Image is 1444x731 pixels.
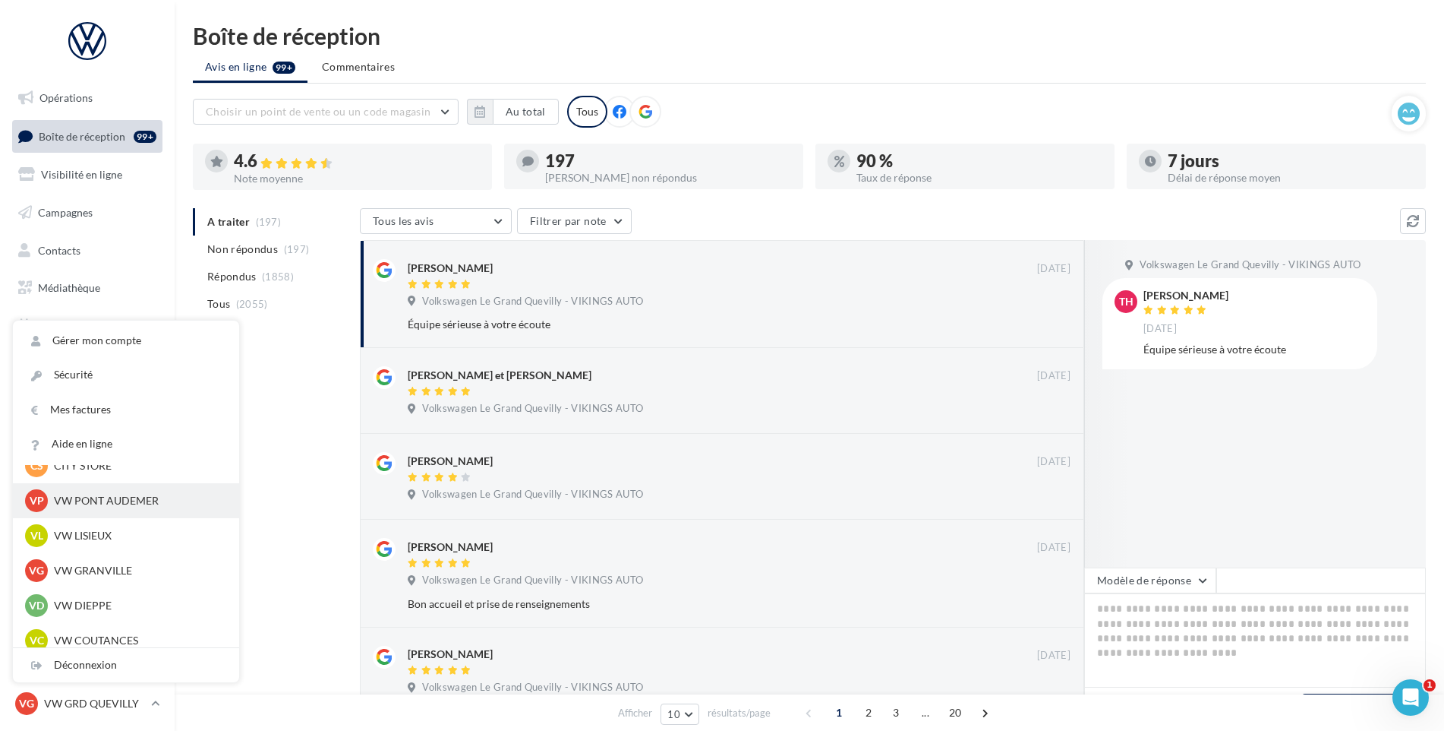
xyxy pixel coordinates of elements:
[1037,541,1070,555] span: [DATE]
[29,563,44,578] span: VG
[1037,455,1070,469] span: [DATE]
[30,493,44,508] span: VP
[422,681,643,695] span: Volkswagen Le Grand Quevilly - VIKINGS AUTO
[1424,679,1436,691] span: 1
[1119,294,1133,309] span: TH
[13,324,239,358] a: Gérer mon compte
[517,208,632,234] button: Filtrer par note
[856,153,1102,169] div: 90 %
[408,261,493,276] div: [PERSON_NAME]
[467,99,559,125] button: Au total
[41,168,122,181] span: Visibilité en ligne
[54,563,221,578] p: VW GRANVILLE
[13,358,239,392] a: Sécurité
[1140,258,1360,272] span: Volkswagen Le Grand Quevilly - VIKINGS AUTO
[284,243,310,255] span: (197)
[545,172,791,183] div: [PERSON_NAME] non répondus
[1037,262,1070,276] span: [DATE]
[38,319,89,332] span: Calendrier
[1168,172,1414,183] div: Délai de réponse moyen
[54,458,221,473] p: CITY STORE
[408,368,591,383] div: [PERSON_NAME] et [PERSON_NAME]
[408,597,972,612] div: Bon accueil et prise de renseignements
[13,427,239,461] a: Aide en ligne
[856,701,881,725] span: 2
[30,633,44,648] span: VC
[54,528,221,543] p: VW LISIEUX
[38,206,93,219] span: Campagnes
[422,402,643,416] span: Volkswagen Le Grand Quevilly - VIKINGS AUTO
[236,298,268,310] span: (2055)
[545,153,791,169] div: 197
[207,242,278,257] span: Non répondus
[12,689,162,718] a: VG VW GRD QUEVILLY
[1392,679,1429,716] iframe: Intercom live chat
[856,172,1102,183] div: Taux de réponse
[9,82,166,114] a: Opérations
[661,704,699,725] button: 10
[1084,568,1216,593] button: Modèle de réponse
[9,272,166,304] a: Médiathèque
[618,706,652,720] span: Afficher
[207,269,257,284] span: Répondus
[38,243,80,256] span: Contacts
[13,648,239,682] div: Déconnexion
[207,296,230,312] span: Tous
[1143,322,1177,336] span: [DATE]
[422,574,643,587] span: Volkswagen Le Grand Quevilly - VIKINGS AUTO
[567,96,607,128] div: Tous
[9,235,166,267] a: Contacts
[1037,369,1070,383] span: [DATE]
[422,295,643,309] span: Volkswagen Le Grand Quevilly - VIKINGS AUTO
[373,214,434,227] span: Tous les avis
[9,159,166,191] a: Visibilité en ligne
[360,208,512,234] button: Tous les avis
[9,348,166,393] a: PLV et print personnalisable
[19,696,34,711] span: VG
[39,129,125,142] span: Boîte de réception
[9,310,166,342] a: Calendrier
[408,647,493,662] div: [PERSON_NAME]
[39,91,93,104] span: Opérations
[943,701,968,725] span: 20
[30,458,43,473] span: CS
[1168,153,1414,169] div: 7 jours
[13,393,239,427] a: Mes factures
[9,398,166,443] a: Campagnes DataOnDemand
[827,701,851,725] span: 1
[1143,342,1365,357] div: Équipe sérieuse à votre écoute
[54,633,221,648] p: VW COUTANCES
[9,120,166,153] a: Boîte de réception99+
[322,59,395,74] span: Commentaires
[422,488,643,502] span: Volkswagen Le Grand Quevilly - VIKINGS AUTO
[54,493,221,508] p: VW PONT AUDEMER
[408,454,493,469] div: [PERSON_NAME]
[1037,649,1070,663] span: [DATE]
[913,701,938,725] span: ...
[408,317,972,332] div: Équipe sérieuse à votre écoute
[206,105,430,118] span: Choisir un point de vente ou un code magasin
[1143,290,1228,301] div: [PERSON_NAME]
[667,708,680,720] span: 10
[38,281,100,294] span: Médiathèque
[29,598,44,613] span: VD
[708,706,771,720] span: résultats/page
[30,528,43,543] span: VL
[193,24,1426,47] div: Boîte de réception
[408,540,493,555] div: [PERSON_NAME]
[234,173,480,184] div: Note moyenne
[234,153,480,170] div: 4.6
[54,598,221,613] p: VW DIEPPE
[884,701,908,725] span: 3
[262,271,294,283] span: (1858)
[44,696,145,711] p: VW GRD QUEVILLY
[193,99,459,125] button: Choisir un point de vente ou un code magasin
[9,197,166,229] a: Campagnes
[493,99,559,125] button: Au total
[134,131,156,143] div: 99+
